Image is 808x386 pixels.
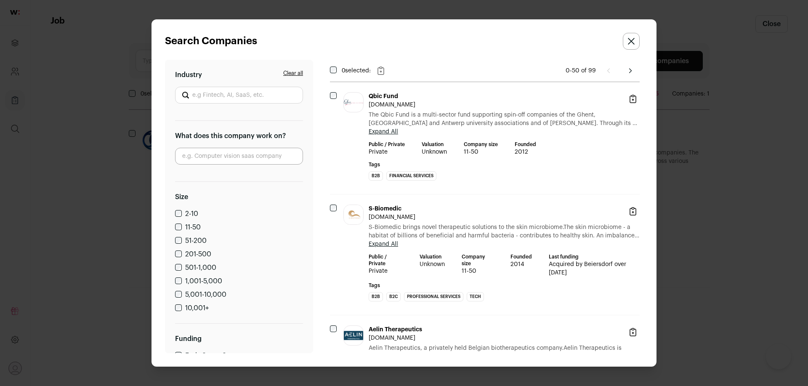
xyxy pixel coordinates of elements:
[175,70,303,80] label: Industry
[549,260,640,277] span: Acquired by Beiersdorf over [DATE]
[369,335,415,341] a: [DOMAIN_NAME]
[369,171,383,181] li: B2B
[462,267,494,275] span: 11-50
[510,260,532,269] span: 2014
[175,192,303,202] label: Size
[422,141,447,148] strong: Valuation
[374,64,388,77] button: Add to list
[623,33,640,50] button: Close search companies
[369,93,398,99] span: Qbic Fund
[185,278,222,285] label: 1,001-5,000
[369,141,405,148] strong: Public / Private
[369,292,383,301] li: B2B
[464,148,498,156] span: 11-50
[283,70,303,77] button: Clear all
[515,141,536,148] strong: Founded
[766,344,791,369] iframe: Help Scout Beacon - Open
[462,253,494,267] strong: Company size
[549,253,640,260] strong: Last funding
[386,171,436,181] li: Financial Services
[175,131,303,141] label: What does this company work on?
[369,214,415,220] a: [DOMAIN_NAME]
[369,148,405,156] span: Private
[185,352,246,359] label: Early Stage Startup
[510,253,532,260] strong: Founded
[185,210,198,217] label: 2-10
[185,264,216,271] label: 501-1,000
[369,282,640,289] strong: Tags
[344,326,363,345] img: 372b4f8e77a148867ab0b39f166359d3c61572ad997334b0970334ef721587dd.png
[626,325,640,339] button: Add company to list
[369,223,640,240] span: S-Biomedic brings novel therapeutic solutions to the skin microbiome.The skin microbiome - a habi...
[175,334,303,344] label: Funding
[369,102,415,108] a: [DOMAIN_NAME]
[185,251,211,258] label: 201-500
[369,161,640,168] strong: Tags
[369,253,403,267] strong: Public / Private
[165,36,257,46] strong: Search Companies
[185,224,201,231] label: 11-50
[369,267,403,275] span: Private
[626,205,640,218] button: Add company to list
[467,292,484,301] li: Tech
[464,141,498,148] strong: Company size
[369,240,398,248] button: Expand All
[369,111,640,128] span: The Qbic Fund is a multi-sector fund supporting spin-off companies of the Ghent, [GEOGRAPHIC_DATA...
[566,67,596,75] p: 0-50 of 99
[369,206,401,212] span: S-Biomedic
[626,92,640,106] button: Add company to list
[342,67,371,75] span: selected:
[515,148,536,156] span: 2012
[386,292,401,301] li: B2C
[420,253,445,260] strong: Valuation
[369,327,422,333] span: Aelin Therapeutics
[342,68,345,74] span: 0
[369,344,640,361] span: Aelin Therapeutics, a privately held Belgian biotherapeutics company.Aelin Therapeutics is founde...
[185,305,209,311] label: 10,001+
[422,148,447,156] span: Unknown
[420,260,445,269] span: Unknown
[175,148,303,165] input: e.g. Computer vision saas company
[185,291,226,298] label: 5,001-10,000
[344,99,363,105] img: e0f8b64cd11d56bced6a546f98f66c2947f7c825798fe3c1ca56feaf88c27ad4.jpg
[344,205,363,224] img: 55a83576ee529ec2606071313f9ae6816250b92f04c596434bf7ad8c7f87283c.jpg
[369,128,398,136] button: Expand All
[404,292,463,301] li: Professional Services
[175,87,303,104] input: e.g Fintech, AI, SaaS, etc.
[185,237,207,244] label: 51-200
